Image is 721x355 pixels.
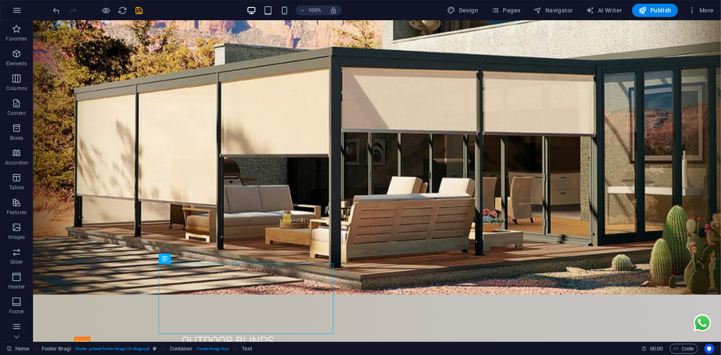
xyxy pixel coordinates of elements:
[586,6,622,14] span: AI Writer
[42,344,252,354] nav: breadcrumb
[7,110,26,117] p: Content
[8,284,25,290] p: Header
[170,344,193,354] span: Click to select. Double-click to edit
[650,344,663,354] span: 00 00
[673,344,694,354] span: Code
[118,6,128,15] i: Reload page
[6,60,27,67] p: Elements
[583,4,626,17] button: AI Writer
[74,344,150,354] span: . footer .preset-footer-bragi-v3-diagonal
[639,6,671,14] span: Publish
[42,344,71,354] span: Click to select. Double-click to edit
[531,4,576,17] button: Navigator
[6,85,27,92] p: Columns
[6,36,27,42] p: Favorites
[52,6,62,15] i: Undo: change_data (Ctrl+Z)
[5,160,28,166] p: Accordion
[704,344,714,354] button: Usercentrics
[7,344,29,354] a: Click to cancel selection. Double-click to open Pages
[444,4,482,17] button: Design
[10,135,24,141] p: Boxes
[447,6,478,14] span: Design
[296,5,325,15] button: 100%
[101,5,111,15] button: Click here to leave preview mode and continue editing
[656,345,657,352] span: :
[9,308,24,315] p: Footer
[491,6,520,14] span: Pages
[9,184,24,191] p: Tables
[308,5,321,15] h6: 100%
[534,6,573,14] span: Navigator
[242,344,252,354] span: Click to select. Double-click to edit
[196,344,229,354] span: . footer-bragi-box
[670,344,698,354] button: Code
[153,346,157,351] i: This element is a customizable preset
[52,5,62,15] button: undo
[641,344,663,354] h6: Session time
[135,6,144,15] i: Save (Ctrl+S)
[118,5,128,15] button: reload
[632,4,678,17] button: Publish
[7,209,26,216] p: Features
[10,259,23,265] p: Slider
[488,4,523,17] button: Pages
[688,6,714,14] span: More
[8,234,25,241] p: Images
[134,5,144,15] button: save
[685,4,717,17] button: More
